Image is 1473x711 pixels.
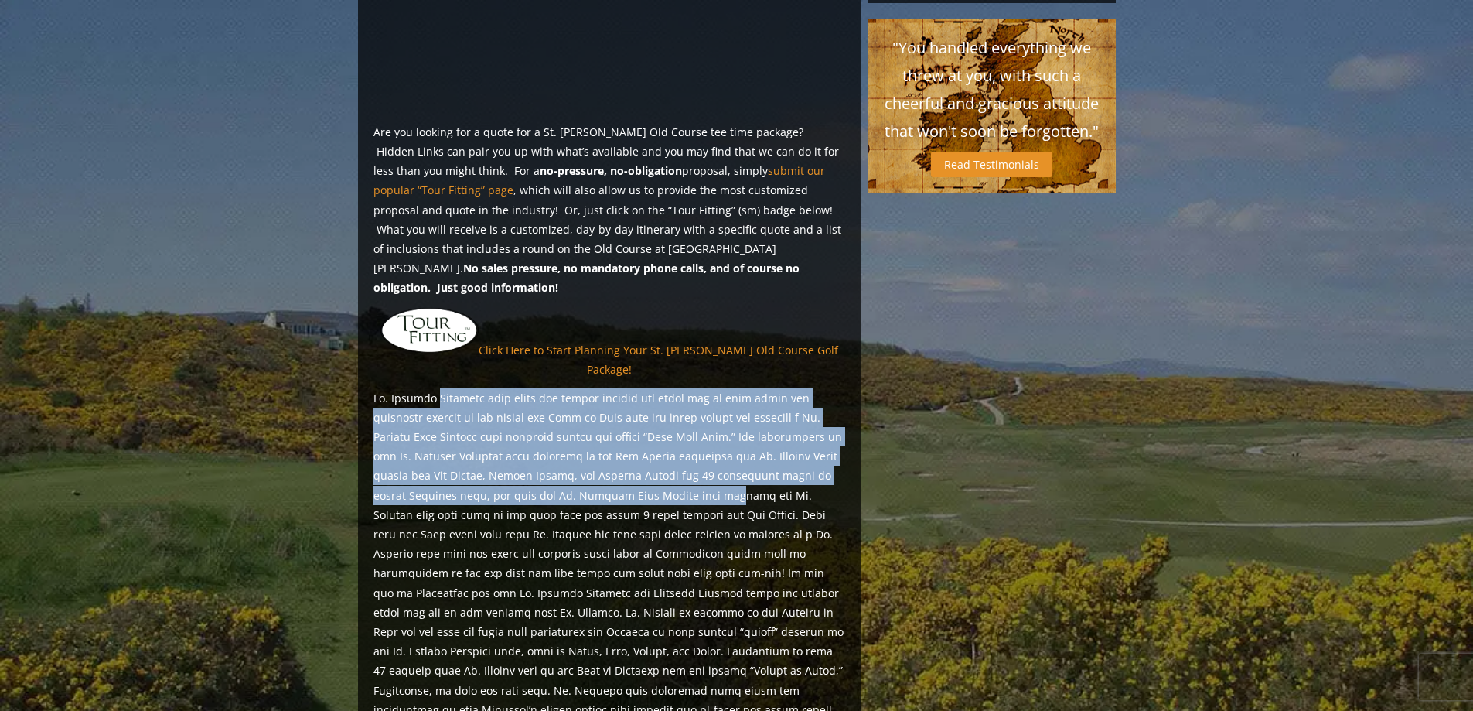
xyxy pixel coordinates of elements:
[479,342,838,376] a: Click Here to Start Planning Your St. [PERSON_NAME] Old Course Golf Package!
[373,261,800,295] strong: No sales pressure, no mandatory phone calls, and of course no obligation. Just good information!
[373,122,845,298] p: Are you looking for a quote for a St. [PERSON_NAME] Old Course tee time package? Hidden Links can...
[380,307,479,354] img: tourfitting-logo-large
[540,163,682,178] strong: no-pressure, no-obligation
[884,34,1100,145] p: "You handled everything we threw at you, with such a cheerful and gracious attitude that won't so...
[931,152,1052,177] a: Read Testimonials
